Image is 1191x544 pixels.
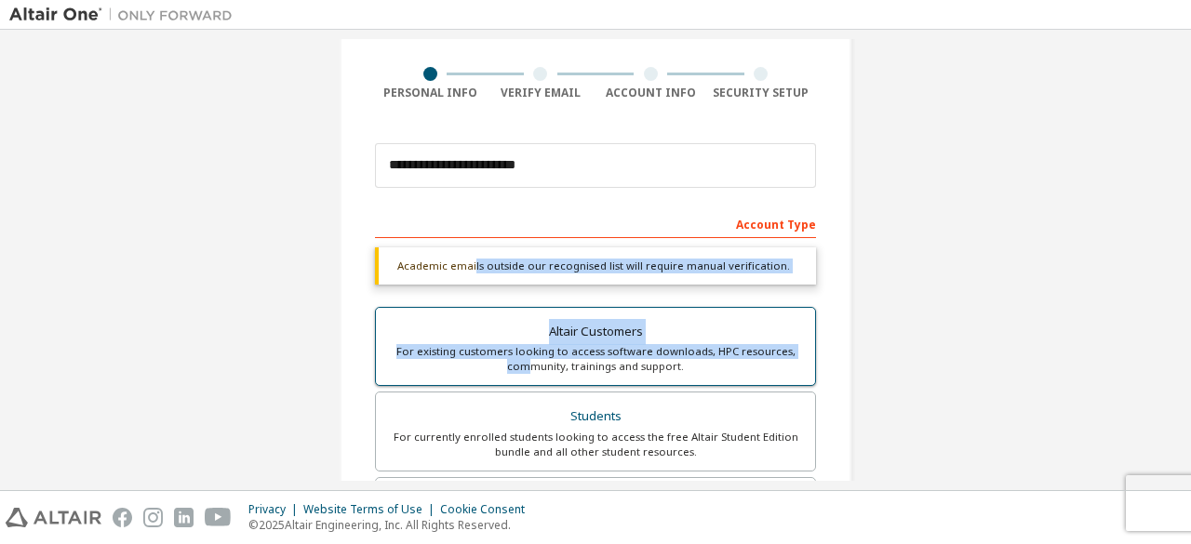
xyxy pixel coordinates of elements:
[143,508,163,527] img: instagram.svg
[375,208,816,238] div: Account Type
[375,247,816,285] div: Academic emails outside our recognised list will require manual verification.
[6,508,101,527] img: altair_logo.svg
[387,404,804,430] div: Students
[387,344,804,374] div: For existing customers looking to access software downloads, HPC resources, community, trainings ...
[440,502,536,517] div: Cookie Consent
[174,508,194,527] img: linkedin.svg
[248,502,303,517] div: Privacy
[387,430,804,459] div: For currently enrolled students looking to access the free Altair Student Edition bundle and all ...
[303,502,440,517] div: Website Terms of Use
[595,86,706,100] div: Account Info
[205,508,232,527] img: youtube.svg
[706,86,817,100] div: Security Setup
[486,86,596,100] div: Verify Email
[375,86,486,100] div: Personal Info
[387,319,804,345] div: Altair Customers
[113,508,132,527] img: facebook.svg
[9,6,242,24] img: Altair One
[248,517,536,533] p: © 2025 Altair Engineering, Inc. All Rights Reserved.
